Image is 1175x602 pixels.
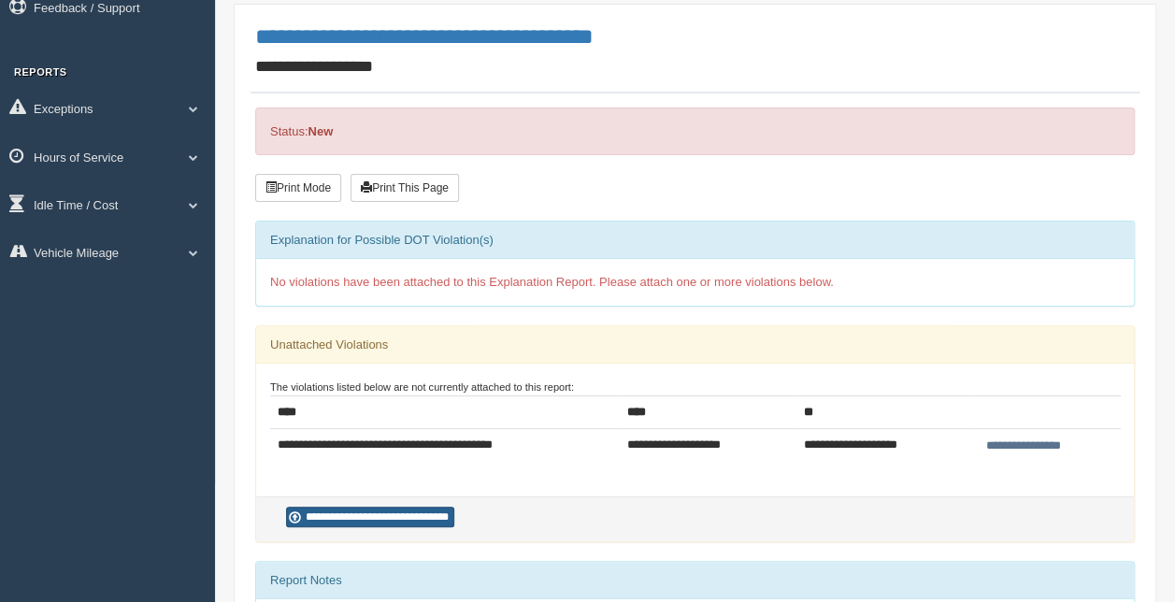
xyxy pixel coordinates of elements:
[256,562,1134,599] div: Report Notes
[255,107,1135,155] div: Status:
[308,124,333,138] strong: New
[256,326,1134,364] div: Unattached Violations
[351,174,459,202] button: Print This Page
[270,381,574,393] small: The violations listed below are not currently attached to this report:
[256,222,1134,259] div: Explanation for Possible DOT Violation(s)
[255,174,341,202] button: Print Mode
[270,275,834,289] span: No violations have been attached to this Explanation Report. Please attach one or more violations...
